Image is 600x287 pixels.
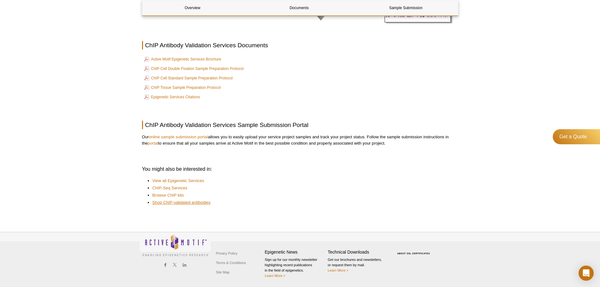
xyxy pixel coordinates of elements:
[139,232,211,258] img: Active Motif,
[356,0,456,15] a: Sample Submission
[265,250,325,255] h4: Epigenetic News
[144,74,233,82] a: ChIP Cell Standard Sample Preparation Protocol
[328,257,388,273] p: Get our brochures and newsletters, or request them by mail.
[265,257,325,278] p: Sign up for our monthly newsletter highlighting recent publications in the field of epigenetics.
[144,55,221,63] a: Active Motif Epigenetic Services Brochure
[214,249,239,258] a: Privacy Policy
[144,93,200,101] a: Epigenetic Services Citations
[214,258,248,267] a: Terms & Conditions
[328,250,388,255] h4: Technical Downloads
[142,0,243,15] a: Overview
[152,199,211,206] a: Shop ChIP-validated antibodies
[397,252,430,255] a: ABOUT SSL CERTIFICATES
[148,141,158,146] a: portal
[142,165,458,173] h3: You might also be interested in:
[249,0,349,15] a: Documents
[144,65,244,72] a: ChIP Cell Double Fixation Sample Preparation Protocol
[391,243,438,257] table: Click to Verify - This site chose Symantec SSL for secure e-commerce and confidential communicati...
[144,84,221,91] a: ChIP Tissue Sample Preparation Protocol
[142,41,458,49] h2: ChIP Antibody Validation Services Documents
[553,129,600,144] a: Get a Quote
[152,178,204,184] a: View all Epigenetic Services
[328,268,349,272] a: Learn More >
[265,274,286,278] a: Learn More >
[152,185,187,191] a: ChIP-Seq Services​
[142,121,458,129] h2: ChIP Antibody Validation Services Sample Submission Portal
[579,266,594,281] div: Open Intercom Messenger
[214,267,231,277] a: Site Map
[149,135,208,139] a: online sample submission portal
[152,192,184,198] a: Browse ChIP kits​
[142,134,458,146] p: Our allows you to easily upload your service project samples and track your project status. Follo...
